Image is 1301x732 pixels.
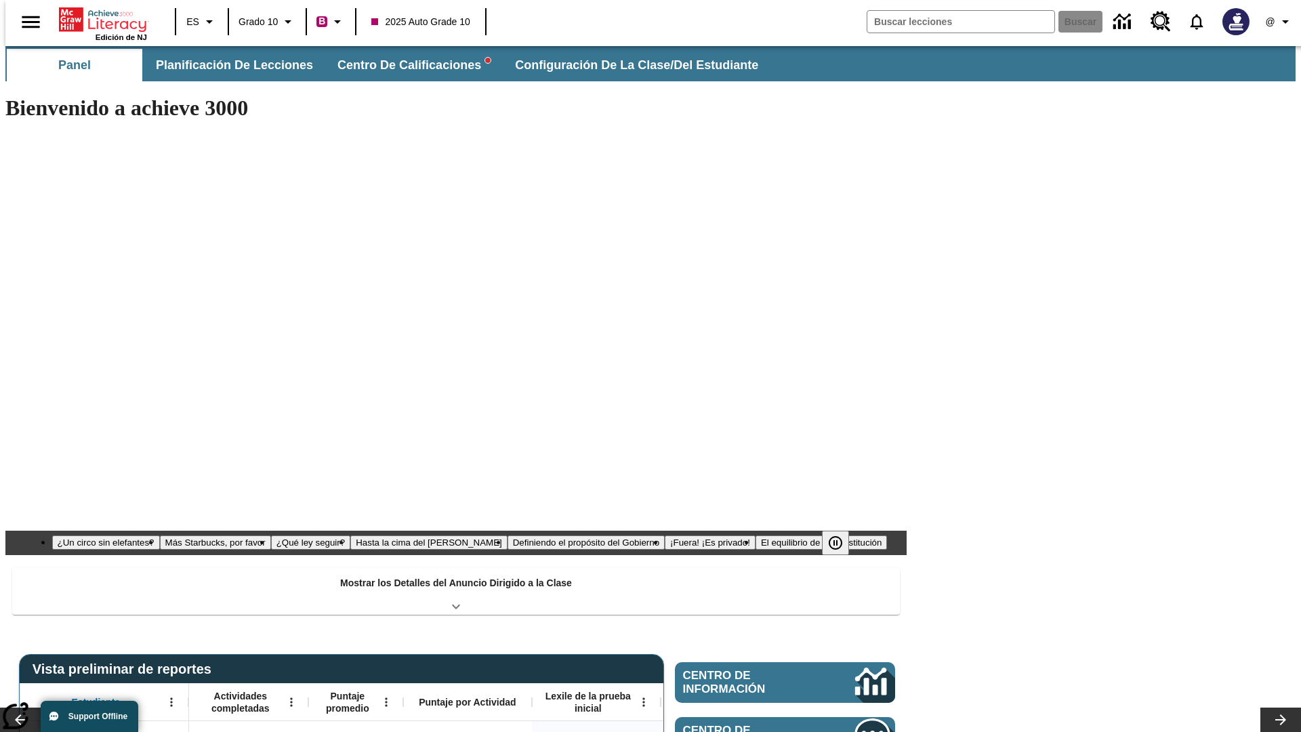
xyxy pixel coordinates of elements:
button: Perfil/Configuración [1258,9,1301,34]
button: Diapositiva 6 ¡Fuera! ¡Es privado! [665,535,756,550]
span: Puntaje por Actividad [419,696,516,708]
button: Diapositiva 4 Hasta la cima del monte Tai [350,535,508,550]
a: Centro de recursos, Se abrirá en una pestaña nueva. [1142,3,1179,40]
button: Support Offline [41,701,138,732]
span: B [318,13,325,30]
button: Planificación de lecciones [145,49,324,81]
a: Portada [59,6,147,33]
span: Edición de NJ [96,33,147,41]
button: Diapositiva 1 ¿Un circo sin elefantes? [52,535,160,550]
span: Puntaje promedio [315,690,380,714]
span: Panel [58,58,91,73]
button: Diapositiva 7 El equilibrio de la Constitución [756,535,888,550]
a: Centro de información [675,662,895,703]
svg: writing assistant alert [485,58,491,63]
span: Lexile de la prueba inicial [539,690,638,714]
button: Boost El color de la clase es rojo violeta. Cambiar el color de la clase. [311,9,351,34]
span: Centro de información [683,669,810,696]
span: Actividades completadas [196,690,285,714]
button: Abrir menú [161,692,182,712]
input: Buscar campo [867,11,1054,33]
span: 2025 Auto Grade 10 [371,15,470,29]
span: Configuración de la clase/del estudiante [515,58,758,73]
span: @ [1265,15,1275,29]
button: Diapositiva 5 Definiendo el propósito del Gobierno [508,535,665,550]
div: Subbarra de navegación [5,49,770,81]
a: Notificaciones [1179,4,1214,39]
button: Diapositiva 3 ¿Qué ley seguir? [271,535,351,550]
span: Grado 10 [239,15,278,29]
span: ES [186,15,199,29]
button: Pausar [822,531,849,555]
span: Planificación de lecciones [156,58,313,73]
button: Lenguaje: ES, Selecciona un idioma [180,9,224,34]
img: Avatar [1222,8,1250,35]
button: Abrir menú [281,692,302,712]
button: Carrusel de lecciones, seguir [1260,708,1301,732]
button: Abrir el menú lateral [11,2,51,42]
div: Mostrar los Detalles del Anuncio Dirigido a la Clase [12,568,900,615]
button: Panel [7,49,142,81]
button: Diapositiva 2 Más Starbucks, por favor [160,535,271,550]
p: Mostrar los Detalles del Anuncio Dirigido a la Clase [340,576,572,590]
span: Estudiante [72,696,121,708]
button: Configuración de la clase/del estudiante [504,49,769,81]
button: Abrir menú [634,692,654,712]
div: Pausar [822,531,863,555]
div: Subbarra de navegación [5,46,1296,81]
button: Abrir menú [376,692,396,712]
button: Grado: Grado 10, Elige un grado [233,9,302,34]
h1: Bienvenido a achieve 3000 [5,96,907,121]
a: Centro de información [1105,3,1142,41]
span: Support Offline [68,712,127,721]
div: Portada [59,5,147,41]
button: Centro de calificaciones [327,49,501,81]
button: Escoja un nuevo avatar [1214,4,1258,39]
span: Centro de calificaciones [337,58,491,73]
span: Vista preliminar de reportes [33,662,218,677]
